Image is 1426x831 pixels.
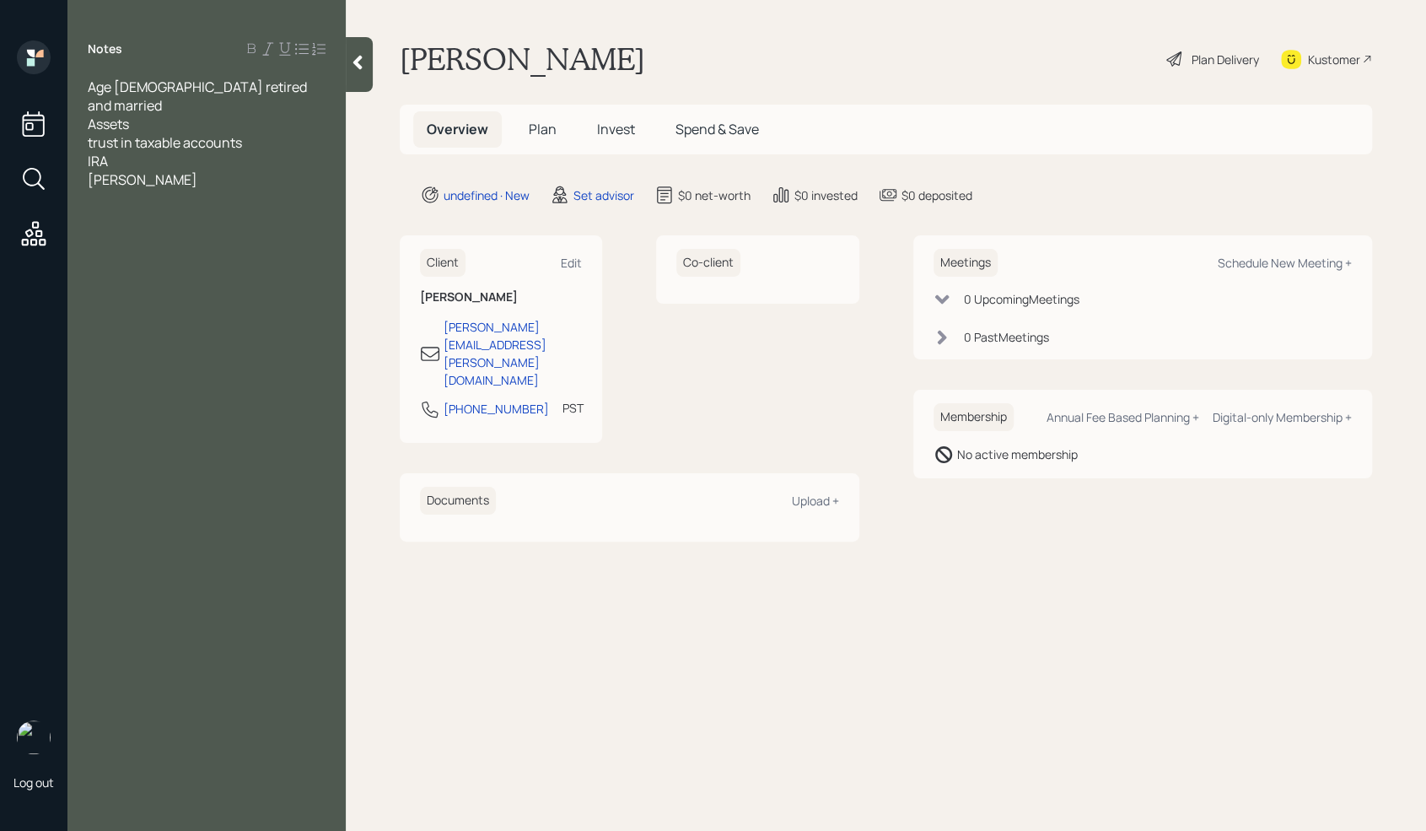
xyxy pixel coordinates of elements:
[444,318,582,389] div: [PERSON_NAME][EMAIL_ADDRESS][PERSON_NAME][DOMAIN_NAME]
[88,115,129,133] span: Assets
[792,493,839,509] div: Upload +
[88,170,197,189] span: [PERSON_NAME]
[676,249,740,277] h6: Co-client
[934,403,1014,431] h6: Membership
[957,445,1078,463] div: No active membership
[427,120,488,138] span: Overview
[13,774,54,791] div: Log out
[444,400,549,418] div: [PHONE_NUMBER]
[400,40,645,78] h1: [PERSON_NAME]
[573,186,634,204] div: Set advisor
[597,120,635,138] span: Invest
[1047,409,1199,425] div: Annual Fee Based Planning +
[934,249,998,277] h6: Meetings
[562,399,584,417] div: PST
[1192,51,1259,68] div: Plan Delivery
[88,40,122,57] label: Notes
[901,186,972,204] div: $0 deposited
[420,487,496,515] h6: Documents
[444,186,530,204] div: undefined · New
[794,186,858,204] div: $0 invested
[678,186,751,204] div: $0 net-worth
[88,152,108,170] span: IRA
[964,328,1049,346] div: 0 Past Meeting s
[88,133,242,152] span: trust in taxable accounts
[420,249,465,277] h6: Client
[529,120,557,138] span: Plan
[675,120,759,138] span: Spend & Save
[17,720,51,754] img: retirable_logo.png
[1213,409,1352,425] div: Digital-only Membership +
[1308,51,1360,68] div: Kustomer
[88,78,309,115] span: Age [DEMOGRAPHIC_DATA] retired and married
[420,290,582,305] h6: [PERSON_NAME]
[561,255,582,271] div: Edit
[964,290,1079,308] div: 0 Upcoming Meeting s
[1218,255,1352,271] div: Schedule New Meeting +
